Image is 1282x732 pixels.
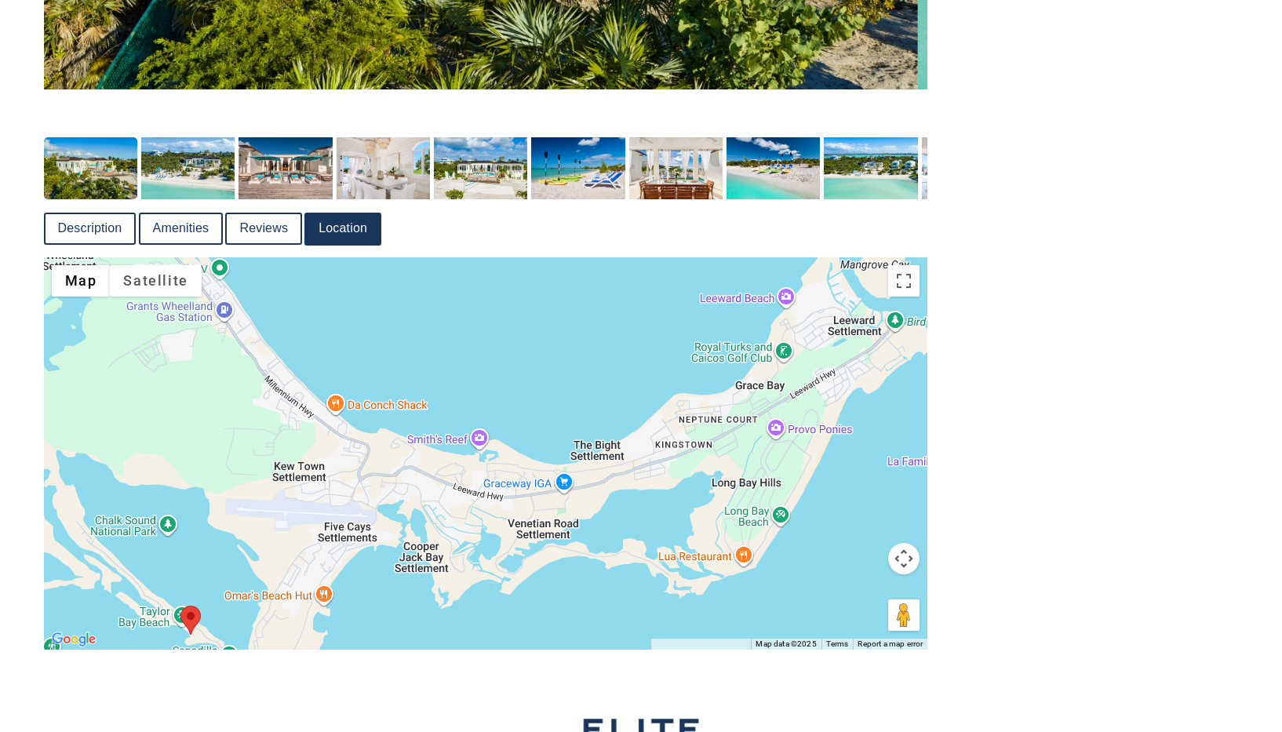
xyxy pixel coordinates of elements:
a: Reviews [227,214,300,243]
button: Show street map [52,265,111,297]
img: 6a036ec3-7710-428e-8552-a4ec9b7eb75c [434,137,527,200]
img: Google [48,629,100,650]
a: Description [46,214,135,243]
button: Drag Pegman onto the map to open Street View [888,599,920,631]
img: 0b44862f-edc1-4809-b56f-c99f26df1b84 [531,137,625,200]
img: 04649ee2-d7f5-470e-8544-d4617103949c [824,137,917,200]
button: Keyboard shortcuts [655,639,747,670]
a: Open this area in Google Maps (opens a new window) [48,629,100,650]
button: Map camera controls [888,543,920,574]
span: Map data ©2025 [756,639,816,648]
a: Report a map error [858,639,923,648]
img: 6a444fb6-a4bb-4016-a88f-40ab361ed023 [141,137,235,200]
a: Amenities [140,214,222,243]
img: 21c8b9ae-754b-4659-b830-d06ddd1a2d8b [629,137,723,200]
button: Toggle fullscreen view [888,265,920,297]
button: Show satellite imagery [110,265,201,297]
img: 2af04fa0-b4ba-43b3-b79d-9fdedda85cf6 [727,137,820,200]
a: Terms [826,639,849,648]
a: Location [306,214,380,243]
img: 96b92337-7516-4ae5-90b6-a5708fa2356a [337,137,430,200]
img: 046b3c7c-e31b-425e-8673-eae4ad8566a8 [44,137,137,200]
img: 1e4e9923-00bf-444e-a634-b2d68a73db33 [239,137,332,200]
img: 772363fc-4764-43f9-ad7f-17177a8f299e [922,137,1015,200]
